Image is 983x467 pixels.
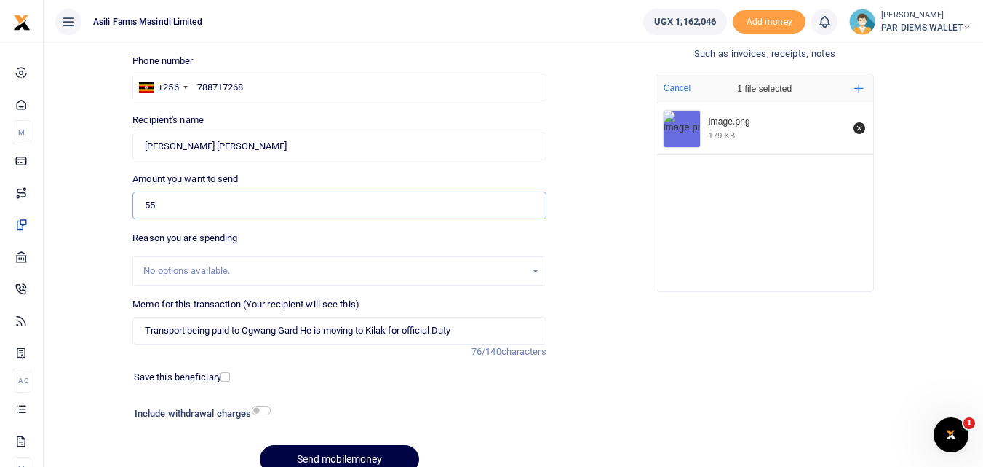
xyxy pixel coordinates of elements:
li: Wallet ballance [637,9,733,35]
button: Remove file [851,120,867,136]
button: Add more files [848,78,869,99]
h6: Include withdrawal charges [135,408,264,420]
li: Ac [12,369,31,393]
label: Save this beneficiary [134,370,221,385]
a: logo-small logo-large logo-large [13,16,31,27]
div: 1 file selected [703,74,827,103]
a: UGX 1,162,046 [643,9,727,35]
span: Add money [733,10,805,34]
span: 76/140 [471,346,501,357]
input: Enter phone number [132,74,546,101]
span: PAR DIEMS WALLET [881,21,971,34]
a: Add money [733,15,805,26]
input: Enter extra information [132,317,546,345]
img: logo-small [13,14,31,31]
img: image.png [664,111,700,147]
span: Asili Farms Masindi Limited [87,15,208,28]
div: File Uploader [656,74,874,292]
div: Uganda: +256 [133,74,191,101]
h4: Such as invoices, receipts, notes [558,46,971,62]
div: No options available. [143,264,525,278]
input: UGX [132,192,546,219]
div: image.png [709,117,845,128]
label: Recipient's name [132,113,204,127]
a: profile-user [PERSON_NAME] PAR DIEMS WALLET [849,9,971,35]
li: M [12,120,31,144]
small: [PERSON_NAME] [881,9,971,22]
label: Reason you are spending [132,231,237,246]
button: Cancel [659,79,695,98]
span: characters [501,346,546,357]
div: 179 KB [709,130,736,141]
span: 1 [963,417,975,429]
label: Phone number [132,54,193,68]
img: profile-user [849,9,875,35]
div: +256 [158,80,178,95]
li: Toup your wallet [733,10,805,34]
iframe: Intercom live chat [934,417,968,452]
label: Amount you want to send [132,172,238,187]
span: UGX 1,162,046 [654,15,716,29]
input: Loading name... [132,133,546,160]
label: Memo for this transaction (Your recipient will see this) [132,297,359,312]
